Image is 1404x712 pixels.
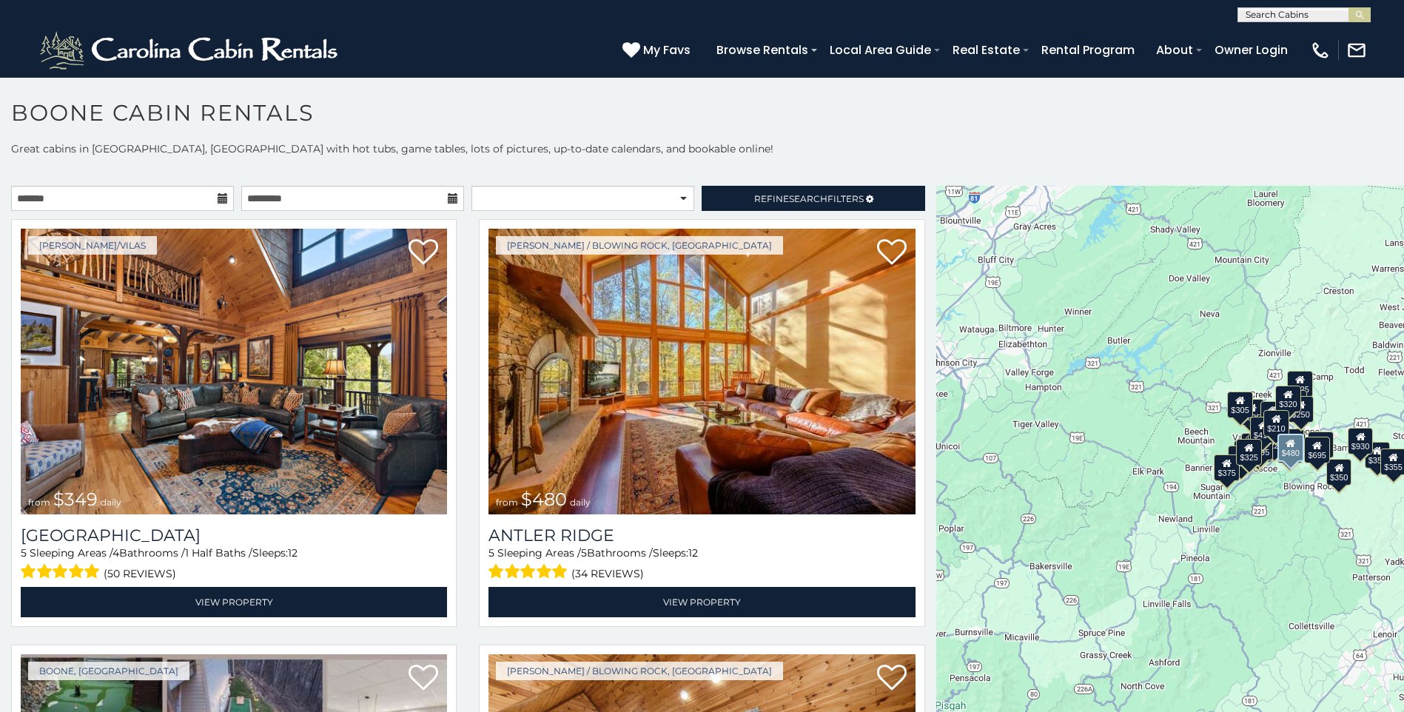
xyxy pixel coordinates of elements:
[877,663,907,694] a: Add to favorites
[488,229,915,514] img: Antler Ridge
[409,238,438,269] a: Add to favorites
[1326,459,1351,486] div: $350
[1250,417,1275,443] div: $410
[37,28,344,73] img: White-1-2.png
[1348,428,1373,454] div: $930
[877,238,907,269] a: Add to favorites
[488,525,915,545] a: Antler Ridge
[1227,392,1252,418] div: $305
[570,497,591,508] span: daily
[1308,431,1333,458] div: $380
[1346,40,1367,61] img: mail-regular-white.png
[21,229,447,514] img: Diamond Creek Lodge
[1236,439,1261,466] div: $325
[1310,40,1331,61] img: phone-regular-white.png
[1275,386,1300,412] div: $320
[101,497,121,508] span: daily
[1034,37,1142,63] a: Rental Program
[496,662,783,680] a: [PERSON_NAME] / Blowing Rock, [GEOGRAPHIC_DATA]
[21,229,447,514] a: Diamond Creek Lodge from $349 daily
[21,545,447,583] div: Sleeping Areas / Bathrooms / Sleeps:
[1277,434,1303,462] div: $480
[496,236,783,255] a: [PERSON_NAME] / Blowing Rock, [GEOGRAPHIC_DATA]
[1288,396,1313,423] div: $250
[1214,454,1239,481] div: $375
[53,488,98,510] span: $349
[21,525,447,545] h3: Diamond Creek Lodge
[496,497,518,508] span: from
[1304,437,1329,463] div: $695
[1149,37,1200,63] a: About
[754,193,864,204] span: Refine Filters
[104,564,176,583] span: (50 reviews)
[409,663,438,694] a: Add to favorites
[688,546,698,560] span: 12
[288,546,298,560] span: 12
[709,37,816,63] a: Browse Rentals
[945,37,1027,63] a: Real Estate
[488,545,915,583] div: Sleeping Areas / Bathrooms / Sleeps:
[112,546,119,560] span: 4
[488,546,494,560] span: 5
[28,497,50,508] span: from
[185,546,252,560] span: 1 Half Baths /
[622,41,694,60] a: My Favs
[1263,410,1289,437] div: $210
[488,229,915,514] a: Antler Ridge from $480 daily
[789,193,827,204] span: Search
[1260,401,1286,428] div: $565
[1365,442,1390,468] div: $355
[581,546,587,560] span: 5
[21,546,27,560] span: 5
[21,525,447,545] a: [GEOGRAPHIC_DATA]
[1278,429,1303,455] div: $395
[488,587,915,617] a: View Property
[822,37,938,63] a: Local Area Guide
[28,662,189,680] a: Boone, [GEOGRAPHIC_DATA]
[28,236,157,255] a: [PERSON_NAME]/Vilas
[1207,37,1295,63] a: Owner Login
[643,41,691,59] span: My Favs
[702,186,924,211] a: RefineSearchFilters
[571,564,644,583] span: (34 reviews)
[21,587,447,617] a: View Property
[1287,371,1312,397] div: $525
[521,488,567,510] span: $480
